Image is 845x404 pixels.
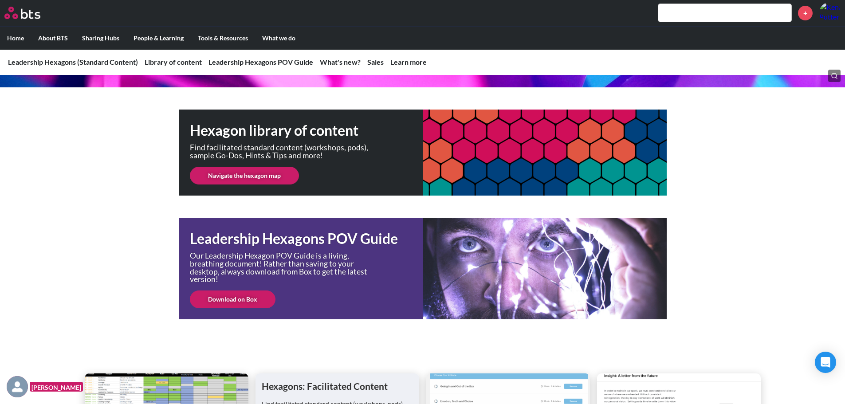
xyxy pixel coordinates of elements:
[145,58,202,66] a: Library of content
[31,27,75,50] label: About BTS
[190,290,275,308] a: Download on Box
[390,58,427,66] a: Learn more
[190,121,423,141] h1: Hexagon library of content
[4,7,57,19] a: Go home
[255,27,303,50] label: What we do
[190,252,376,283] p: Our Leadership Hexagon POV Guide is a living, breathing document! Rather than saving to your desk...
[191,27,255,50] label: Tools & Resources
[208,58,313,66] a: Leadership Hexagons POV Guide
[126,27,191,50] label: People & Learning
[30,382,83,392] figcaption: [PERSON_NAME]
[8,58,138,66] a: Leadership Hexagons (Standard Content)
[320,58,361,66] a: What's new?
[4,7,40,19] img: BTS Logo
[819,2,841,24] img: Keni Putterman
[190,167,299,184] a: Navigate the hexagon map
[367,58,384,66] a: Sales
[815,352,836,373] div: Open Intercom Messenger
[7,376,28,397] img: F
[190,229,423,249] h1: Leadership Hexagons POV Guide
[798,6,813,20] a: +
[75,27,126,50] label: Sharing Hubs
[190,144,376,159] p: Find facilitated standard content (workshops, pods), sample Go-Dos, Hints & Tips and more!
[262,380,413,392] h1: Hexagons: Facilitated Content
[819,2,841,24] a: Profile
